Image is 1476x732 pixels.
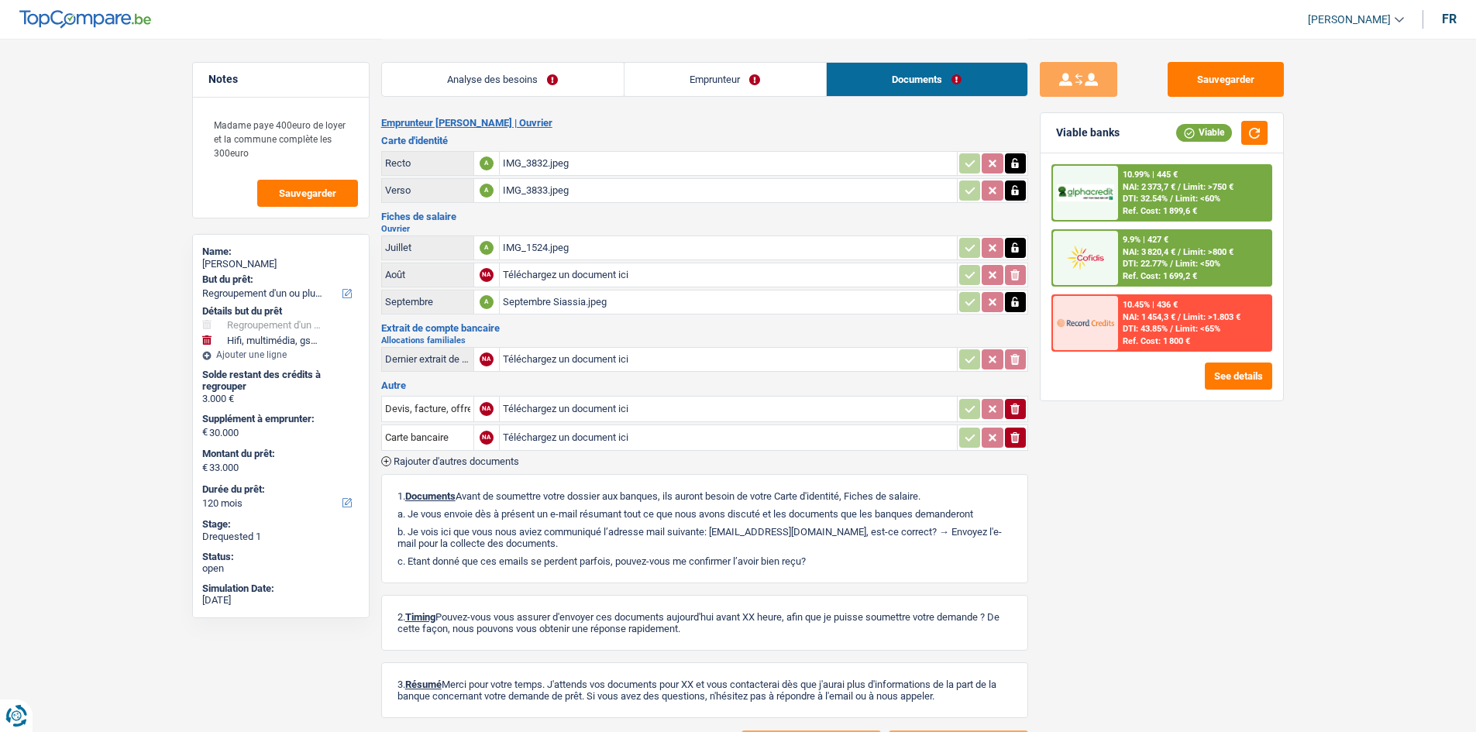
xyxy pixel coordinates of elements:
[202,448,356,460] label: Montant du prêt:
[1123,170,1178,180] div: 10.99% | 445 €
[382,63,624,96] a: Analyse des besoins
[1057,308,1114,337] img: Record Credits
[202,413,356,425] label: Supplément à emprunter:
[405,490,456,502] span: Documents
[503,152,954,175] div: IMG_3832.jpeg
[202,551,360,563] div: Status:
[381,380,1028,390] h3: Autre
[480,241,494,255] div: A
[1175,324,1220,334] span: Limit: <65%
[385,157,470,169] div: Recto
[480,295,494,309] div: A
[480,352,494,366] div: NA
[202,273,356,286] label: But du prêt:
[480,431,494,445] div: NA
[1123,271,1197,281] div: Ref. Cost: 1 699,2 €
[503,290,954,314] div: Septembre Siassia.jpeg
[385,184,470,196] div: Verso
[1183,247,1233,257] span: Limit: >800 €
[202,258,360,270] div: [PERSON_NAME]
[1123,259,1168,269] span: DTI: 22.77%
[1123,182,1175,192] span: NAI: 2 373,7 €
[385,296,470,308] div: Septembre
[1442,12,1457,26] div: fr
[381,456,519,466] button: Rajouter d'autres documents
[1168,62,1284,97] button: Sauvegarder
[1205,363,1272,390] button: See details
[827,63,1027,96] a: Documents
[279,188,336,198] span: Sauvegarder
[480,402,494,416] div: NA
[385,242,470,253] div: Juillet
[1123,312,1175,322] span: NAI: 1 454,3 €
[202,562,360,575] div: open
[202,483,356,496] label: Durée du prêt:
[1170,259,1173,269] span: /
[202,583,360,595] div: Simulation Date:
[397,508,1012,520] p: a. Je vous envoie dès à présent un e-mail résumant tout ce que nous avons discuté et les doc...
[1123,336,1190,346] div: Ref. Cost: 1 800 €
[1170,194,1173,204] span: /
[397,555,1012,567] p: c. Etant donné que ces emails se perdent parfois, pouvez-vous me confirmer l’avoir bien reçu?
[394,456,519,466] span: Rajouter d'autres documents
[503,179,954,202] div: IMG_3833.jpeg
[1056,126,1120,139] div: Viable banks
[1123,247,1175,257] span: NAI: 3 820,4 €
[1123,235,1168,245] div: 9.9% | 427 €
[202,246,360,258] div: Name:
[503,236,954,259] div: IMG_1524.jpeg
[208,73,353,86] h5: Notes
[257,180,358,207] button: Sauvegarder
[397,526,1012,549] p: b. Je vois ici que vous nous aviez communiqué l’adresse mail suivante: [EMAIL_ADDRESS][DOMAIN_NA...
[381,323,1028,333] h3: Extrait de compte bancaire
[1178,247,1181,257] span: /
[381,136,1028,146] h3: Carte d'identité
[480,268,494,282] div: NA
[405,679,442,690] span: Résumé
[202,349,360,360] div: Ajouter une ligne
[202,594,360,607] div: [DATE]
[1123,300,1178,310] div: 10.45% | 436 €
[1170,324,1173,334] span: /
[480,156,494,170] div: A
[381,336,1028,345] h2: Allocations familiales
[381,225,1028,233] h2: Ouvrier
[1308,13,1391,26] span: [PERSON_NAME]
[1183,182,1233,192] span: Limit: >750 €
[1123,324,1168,334] span: DTI: 43.85%
[624,63,826,96] a: Emprunteur
[405,611,435,623] span: Timing
[381,211,1028,222] h3: Fiches de salaire
[397,679,1012,702] p: 3. Merci pour votre temps. J'attends vos documents pour XX et vous contacterai dès que j'aurai p...
[1295,7,1404,33] a: [PERSON_NAME]
[202,393,360,405] div: 3.000 €
[1175,194,1220,204] span: Limit: <60%
[202,518,360,531] div: Stage:
[202,531,360,543] div: Drequested 1
[480,184,494,198] div: A
[397,490,1012,502] p: 1. Avant de soumettre votre dossier aux banques, ils auront besoin de votre Carte d'identité, Fic...
[1057,184,1114,202] img: AlphaCredit
[19,10,151,29] img: TopCompare Logo
[1178,182,1181,192] span: /
[1178,312,1181,322] span: /
[397,611,1012,634] p: 2. Pouvez-vous vous assurer d'envoyer ces documents aujourd'hui avant XX heure, afin que je puiss...
[1176,124,1232,141] div: Viable
[385,353,470,365] div: Dernier extrait de compte pour vos allocations familiales
[381,117,1028,129] h2: Emprunteur [PERSON_NAME] | Ouvrier
[1183,312,1240,322] span: Limit: >1.803 €
[385,269,470,280] div: Août
[202,426,208,438] span: €
[1123,206,1197,216] div: Ref. Cost: 1 899,6 €
[1123,194,1168,204] span: DTI: 32.54%
[202,369,360,393] div: Solde restant des crédits à regrouper
[202,305,360,318] div: Détails but du prêt
[1175,259,1220,269] span: Limit: <50%
[1057,243,1114,272] img: Cofidis
[202,462,208,474] span: €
